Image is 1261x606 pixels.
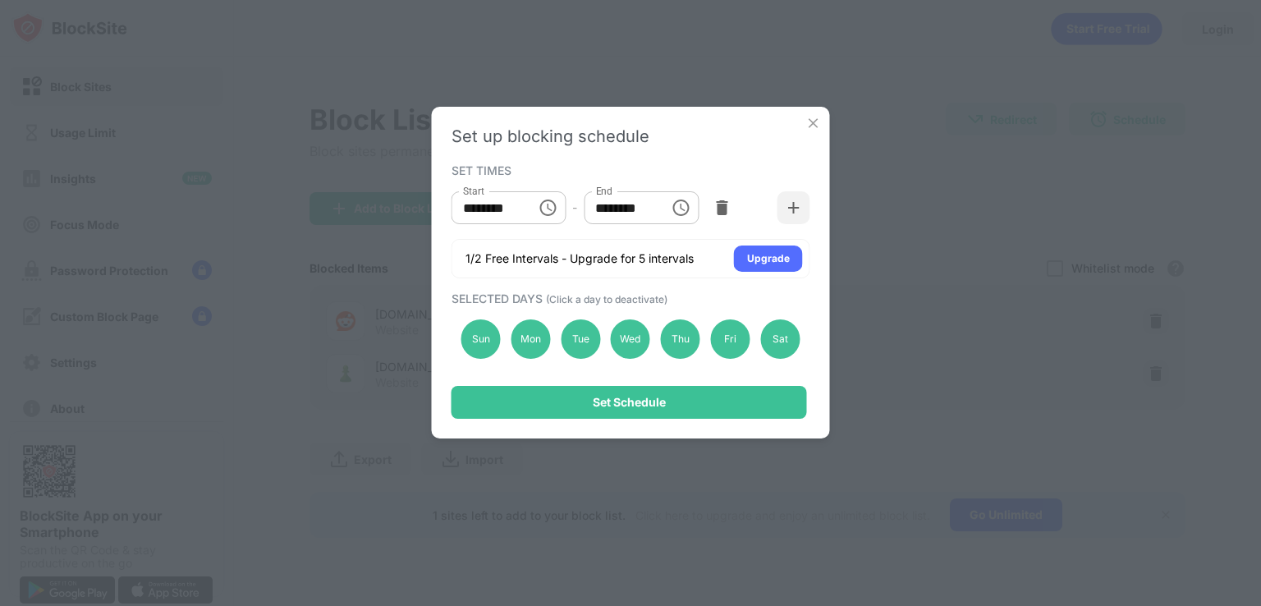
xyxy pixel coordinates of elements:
[452,292,806,305] div: SELECTED DAYS
[664,191,697,224] button: Choose time, selected time is 11:00 PM
[461,319,501,359] div: Sun
[595,184,612,198] label: End
[452,126,810,146] div: Set up blocking schedule
[593,396,666,409] div: Set Schedule
[747,250,790,267] div: Upgrade
[572,199,577,217] div: -
[465,250,694,267] div: 1/2 Free Intervals - Upgrade for 5 intervals
[805,115,822,131] img: x-button.svg
[760,319,800,359] div: Sat
[711,319,750,359] div: Fri
[611,319,650,359] div: Wed
[511,319,550,359] div: Mon
[561,319,600,359] div: Tue
[546,293,667,305] span: (Click a day to deactivate)
[463,184,484,198] label: Start
[661,319,700,359] div: Thu
[531,191,564,224] button: Choose time, selected time is 9:00 AM
[452,163,806,177] div: SET TIMES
